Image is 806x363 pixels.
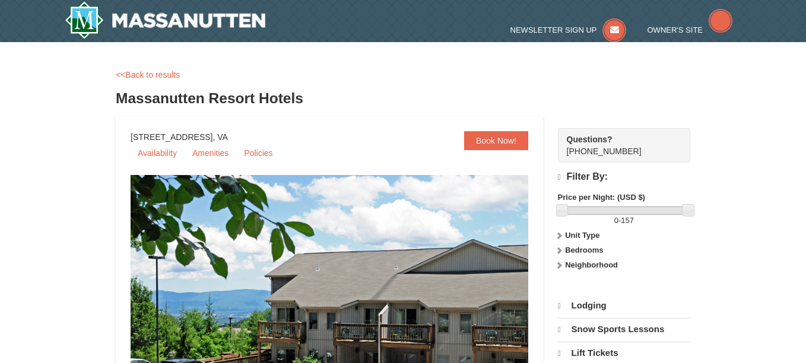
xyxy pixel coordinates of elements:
[116,87,690,110] h3: Massanutten Resort Hotels
[510,26,627,34] a: Newsletter Sign Up
[185,144,236,162] a: Amenities
[558,171,690,183] h4: Filter By:
[558,193,645,202] strong: Price per Night: (USD $)
[648,26,703,34] span: Owner's Site
[621,216,634,225] span: 157
[558,318,690,340] a: Snow Sports Lessons
[614,216,618,225] span: 0
[237,144,280,162] a: Policies
[65,1,265,39] img: Massanutten Resort Logo
[565,231,599,240] strong: Unit Type
[565,260,618,269] strong: Neighborhood
[558,215,690,227] label: -
[648,26,733,34] a: Owner's Site
[131,144,184,162] a: Availability
[567,133,669,156] span: [PHONE_NUMBER]
[565,246,603,254] strong: Bedrooms
[116,70,180,79] a: <<Back to results
[65,1,265,39] a: Massanutten Resort
[558,295,690,317] a: Lodging
[464,131,528,150] a: Book Now!
[567,135,613,144] strong: Questions?
[510,26,597,34] span: Newsletter Sign Up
